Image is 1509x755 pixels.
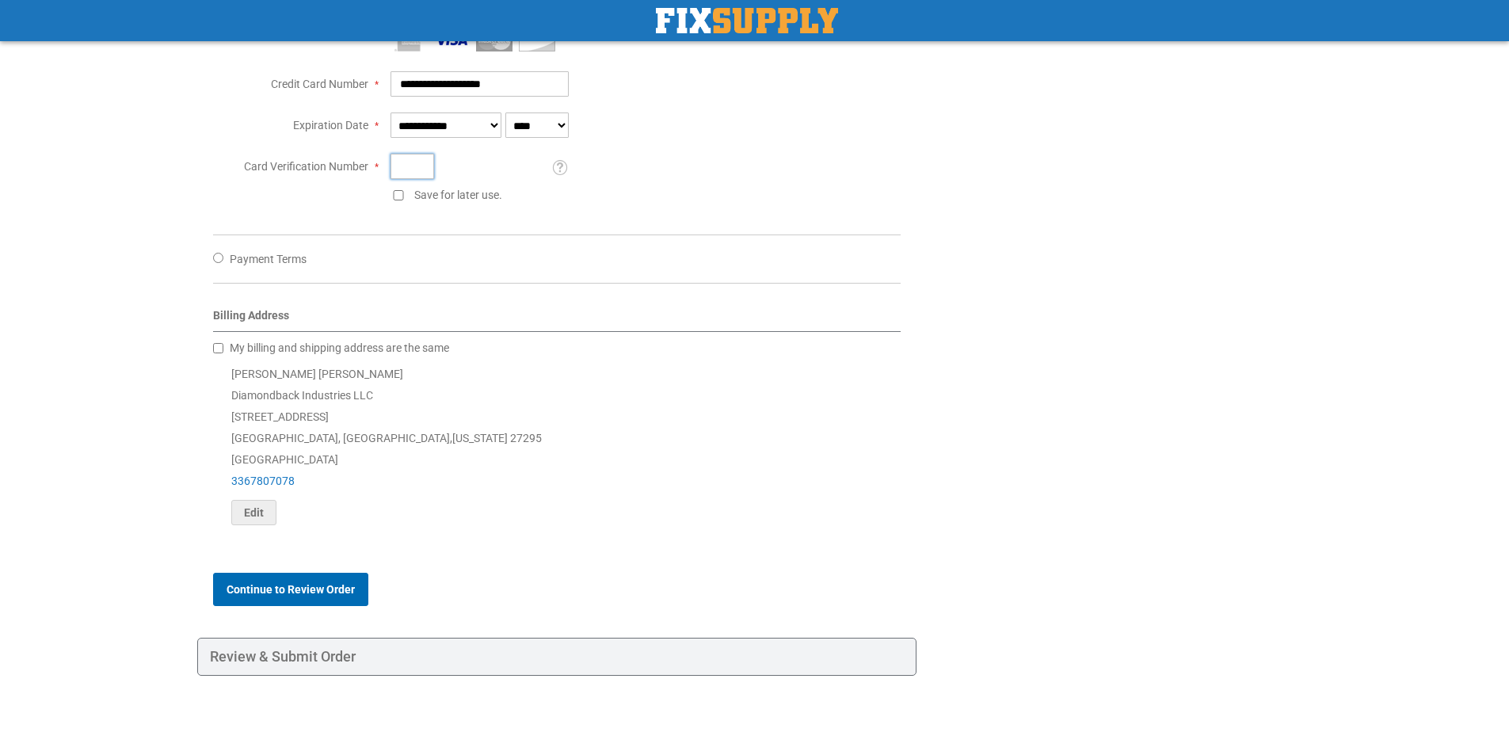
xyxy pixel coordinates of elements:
[244,160,368,173] span: Card Verification Number
[213,364,901,525] div: [PERSON_NAME] [PERSON_NAME] Diamondback Industries LLC [STREET_ADDRESS] [GEOGRAPHIC_DATA], [GEOGR...
[414,189,502,201] span: Save for later use.
[230,253,307,265] span: Payment Terms
[271,78,368,90] span: Credit Card Number
[230,341,449,354] span: My billing and shipping address are the same
[213,573,368,606] button: Continue to Review Order
[213,307,901,332] div: Billing Address
[231,500,276,525] button: Edit
[656,8,838,33] a: store logo
[293,119,368,132] span: Expiration Date
[231,475,295,487] a: 3367807078
[227,583,355,596] span: Continue to Review Order
[197,638,917,676] div: Review & Submit Order
[452,432,508,444] span: [US_STATE]
[244,506,264,519] span: Edit
[656,8,838,33] img: Fix Industrial Supply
